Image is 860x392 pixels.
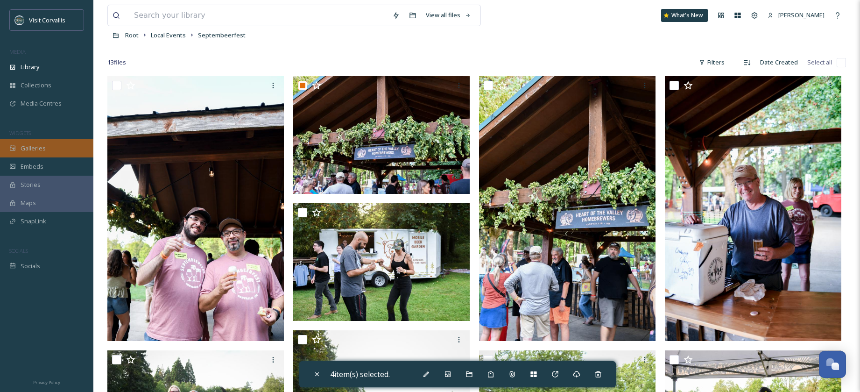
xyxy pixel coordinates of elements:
span: Local Events [151,31,186,39]
a: [PERSON_NAME] [763,6,829,24]
span: Privacy Policy [33,379,60,385]
span: Visit Corvallis [29,16,65,24]
span: Septembeerfest [198,31,246,39]
img: Septembeerfest Fall 2025 (11).jpg [293,76,470,194]
span: Maps [21,199,36,207]
span: WIDGETS [9,129,31,136]
a: What's New [661,9,708,22]
a: Local Events [151,29,186,41]
input: Search your library [129,5,388,26]
span: Media Centres [21,99,62,108]
span: SOCIALS [9,247,28,254]
span: Stories [21,180,41,189]
a: Root [125,29,139,41]
span: [PERSON_NAME] [778,11,825,19]
img: visit-corvallis-badge-dark-blue-orange%281%29.png [15,15,24,25]
img: Septembeerfest Fall 2025 (7).jpg [293,203,470,321]
img: Septembeerfest Fall 2025 (12).jpg [107,76,284,341]
div: Date Created [755,53,803,71]
a: View all files [421,6,476,24]
a: Privacy Policy [33,376,60,387]
img: Septembeerfest Fall 2025 (9).jpg [665,76,841,341]
span: SnapLink [21,217,46,226]
span: Embeds [21,162,43,171]
span: Root [125,31,139,39]
span: Collections [21,81,51,90]
span: MEDIA [9,48,26,55]
img: Septembeerfest Fall 2025 (10).jpg [479,76,656,341]
span: Socials [21,262,40,271]
span: Select all [807,58,832,67]
span: 13 file s [107,58,126,67]
span: Galleries [21,144,46,153]
button: Open Chat [819,351,846,378]
span: Library [21,63,39,71]
a: Septembeerfest [198,29,246,41]
div: Filters [694,53,729,71]
span: 4 item(s) selected. [330,369,390,379]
